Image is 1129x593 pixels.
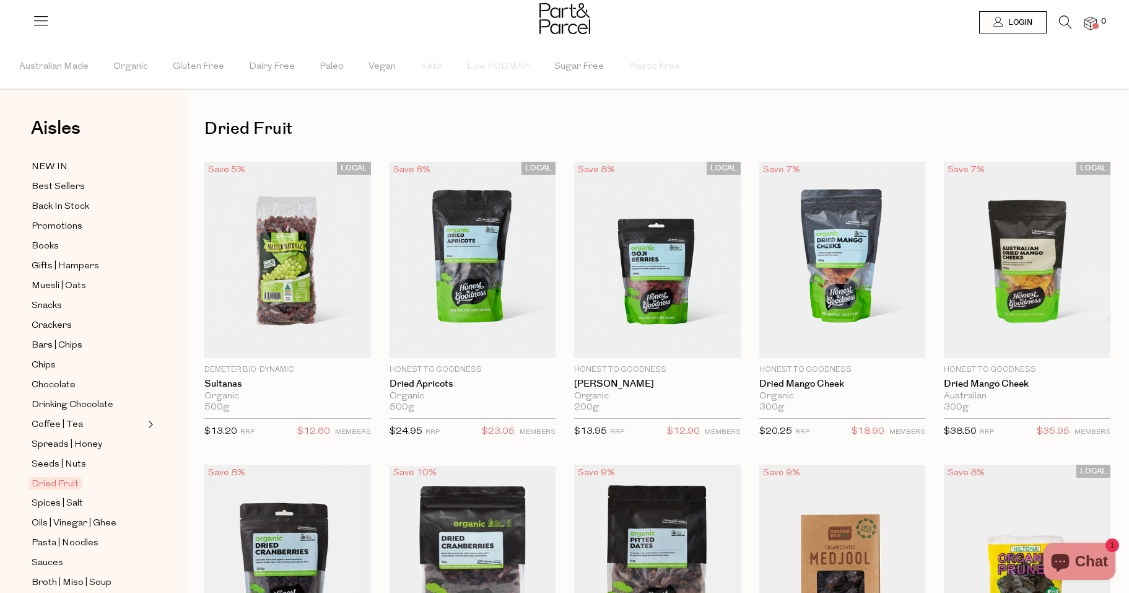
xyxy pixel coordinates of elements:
span: Dairy Free [249,45,295,89]
span: Vegan [368,45,396,89]
span: Gluten Free [173,45,224,89]
div: Save 8% [204,465,249,481]
a: Chips [32,358,144,373]
small: RRP [610,429,624,436]
small: RRP [980,429,994,436]
span: Books [32,239,59,254]
a: Coffee | Tea [32,417,144,433]
span: 500g [204,402,229,413]
a: Muesli | Oats [32,278,144,294]
div: Australian [944,391,1110,402]
a: Drinking Chocolate [32,397,144,413]
span: Keto [421,45,442,89]
span: Promotions [32,219,82,234]
small: MEMBERS [889,429,925,436]
div: Save 7% [944,162,988,178]
img: Dried Mango Cheek [944,162,1110,358]
span: 300g [759,402,784,413]
small: RRP [795,429,809,436]
span: $12.60 [297,424,330,440]
img: Sultanas [204,162,371,358]
small: RRP [425,429,440,436]
span: $18.90 [852,424,884,440]
span: LOCAL [337,162,371,175]
span: Australian Made [19,45,89,89]
span: Dried Fruit [28,477,82,490]
div: Save 8% [574,162,619,178]
div: Save 9% [759,465,804,481]
span: NEW IN [32,160,68,175]
span: Chips [32,358,56,373]
a: Seeds | Nuts [32,457,144,472]
div: Save 8% [944,465,988,481]
a: Dried Apricots [390,379,556,390]
a: Promotions [32,219,144,234]
span: 200g [574,402,599,413]
span: $23.05 [482,424,515,440]
span: LOCAL [521,162,556,175]
small: MEMBERS [705,429,741,436]
img: Part&Parcel [539,3,590,34]
span: $13.20 [204,427,237,436]
span: Low FODMAP [467,45,530,89]
a: Crackers [32,318,144,333]
span: Plastic Free [629,45,680,89]
a: Oils | Vinegar | Ghee [32,516,144,531]
p: Demeter Bio-Dynamic [204,364,371,376]
a: 0 [1084,17,1097,30]
div: Save 10% [390,465,440,481]
div: Save 9% [574,465,619,481]
div: Organic [759,391,926,402]
div: Save 7% [759,162,804,178]
span: $24.95 [390,427,422,436]
span: Chocolate [32,378,76,393]
span: Back In Stock [32,200,89,214]
span: Seeds | Nuts [32,457,86,472]
span: $12.90 [667,424,700,440]
span: Aisles [31,115,81,142]
span: Spices | Salt [32,496,83,511]
p: Honest to Goodness [390,364,556,376]
span: LOCAL [707,162,741,175]
span: Paleo [320,45,344,89]
span: LOCAL [1076,465,1110,478]
a: [PERSON_NAME] [574,379,741,390]
small: MEMBERS [335,429,371,436]
span: LOCAL [1076,162,1110,175]
inbox-online-store-chat: Shopify online store chat [1040,543,1119,583]
span: $13.95 [574,427,607,436]
span: Organic [113,45,148,89]
a: Dried Mango Cheek [944,379,1110,390]
img: Dried Mango Cheek [759,162,926,358]
a: Snacks [32,298,144,314]
div: Save 8% [390,162,434,178]
span: Crackers [32,318,72,333]
a: Dried Mango Cheek [759,379,926,390]
a: Sultanas [204,379,371,390]
span: Snacks [32,299,62,314]
small: MEMBERS [520,429,556,436]
h1: Dried Fruit [204,115,1110,143]
a: Best Sellers [32,179,144,195]
span: Coffee | Tea [32,418,83,433]
span: Muesli | Oats [32,279,86,294]
span: Sugar Free [554,45,604,89]
img: Goji Berries [574,162,741,358]
span: $35.95 [1037,424,1070,440]
span: Drinking Chocolate [32,398,113,413]
p: Honest to Goodness [944,364,1110,376]
a: Spices | Salt [32,496,144,511]
a: Pasta | Noodles [32,535,144,551]
img: Dried Apricots [390,162,556,358]
span: 300g [944,402,969,413]
button: Expand/Collapse Coffee | Tea [145,417,154,432]
a: NEW IN [32,159,144,175]
a: Spreads | Honey [32,437,144,452]
div: Organic [390,391,556,402]
span: 500g [390,402,414,413]
span: Broth | Miso | Soup [32,576,111,591]
small: MEMBERS [1075,429,1110,436]
p: Honest to Goodness [574,364,741,376]
span: Bars | Chips [32,338,82,353]
div: Organic [574,391,741,402]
